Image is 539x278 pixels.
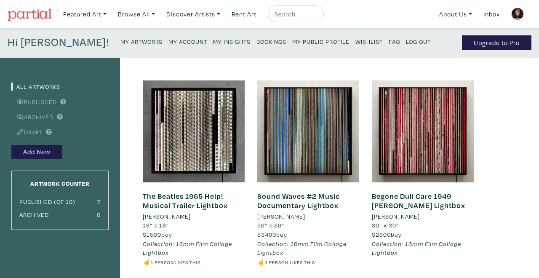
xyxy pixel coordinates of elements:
[228,5,260,23] a: Rent Art
[274,9,316,19] input: Search
[168,35,207,47] a: My Account
[372,191,465,210] a: Begone Dull Care 1949 [PERSON_NAME] Lightbox
[257,191,340,210] a: Sound Waves #2 Music Documentary Lightbox
[120,37,163,45] small: My Artworks
[406,37,431,45] small: Log Out
[163,5,224,23] a: Discover Artists
[257,240,347,257] em: Collection: 16mm Film Collage Lightbox
[355,37,383,45] small: Wishlist
[372,240,461,257] em: Collection: 16mm Film Collage Lightbox
[257,221,284,229] span: 36" x 36"
[143,212,245,221] a: [PERSON_NAME]
[256,37,286,45] small: Bookings
[143,230,161,238] span: $1500
[8,35,109,50] h4: Hi [PERSON_NAME]!
[19,211,49,219] small: Archived
[355,35,383,47] a: Wishlist
[97,198,101,206] small: 7
[257,230,276,238] span: $3400
[372,221,399,229] span: 30" x 30"
[11,98,57,106] a: Published
[11,113,53,121] a: Archived
[372,230,402,238] span: buy
[19,198,75,206] small: Published (of 10)
[292,37,350,45] small: My Public Profile
[389,37,400,45] small: FAQ
[59,5,110,23] a: Featured Art
[257,212,305,221] li: [PERSON_NAME]
[97,211,101,219] small: 0
[143,212,191,221] li: [PERSON_NAME]
[168,37,207,45] small: My Account
[120,35,163,47] a: My Artworks
[11,83,60,91] a: All Artworks
[151,259,200,265] small: 1 person likes this
[213,35,251,47] a: My Insights
[406,35,431,47] a: Log Out
[213,37,251,45] small: My Insights
[257,257,359,267] li: ☝️
[114,5,159,23] a: Browse All
[372,212,420,221] li: [PERSON_NAME]
[143,221,169,229] span: 18" x 18"
[143,240,232,257] em: Collection: 16mm Film Collage Lightbox
[11,128,43,136] a: Draft
[143,257,245,267] li: ☝️
[143,230,172,238] span: buy
[435,5,476,23] a: About Us
[143,191,228,210] a: The Beatles 1965 Help! Musical Trailer Lightbox
[257,212,359,221] a: [PERSON_NAME]
[257,230,287,238] span: buy
[389,35,400,47] a: FAQ
[480,5,504,23] a: Inbox
[30,179,90,187] small: Artwork Counter
[372,212,474,221] a: [PERSON_NAME]
[511,8,524,20] img: phpThumb.php
[292,35,350,47] a: My Public Profile
[11,145,62,160] button: Add New
[256,35,286,47] a: Bookings
[462,35,531,50] a: Upgrade to Pro
[372,230,391,238] span: $2800
[265,259,315,265] small: 1 person likes this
